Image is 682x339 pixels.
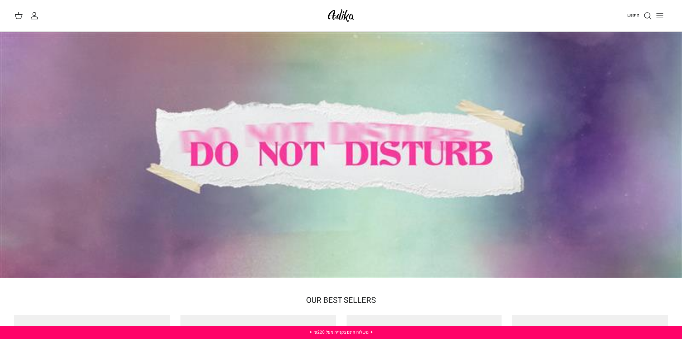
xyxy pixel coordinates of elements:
[627,11,652,20] a: חיפוש
[309,329,373,335] a: ✦ משלוח חינם בקנייה מעל ₪220 ✦
[306,295,376,306] a: OUR BEST SELLERS
[627,12,639,19] span: חיפוש
[652,8,668,24] button: Toggle menu
[326,7,356,24] img: Adika IL
[30,11,42,20] a: החשבון שלי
